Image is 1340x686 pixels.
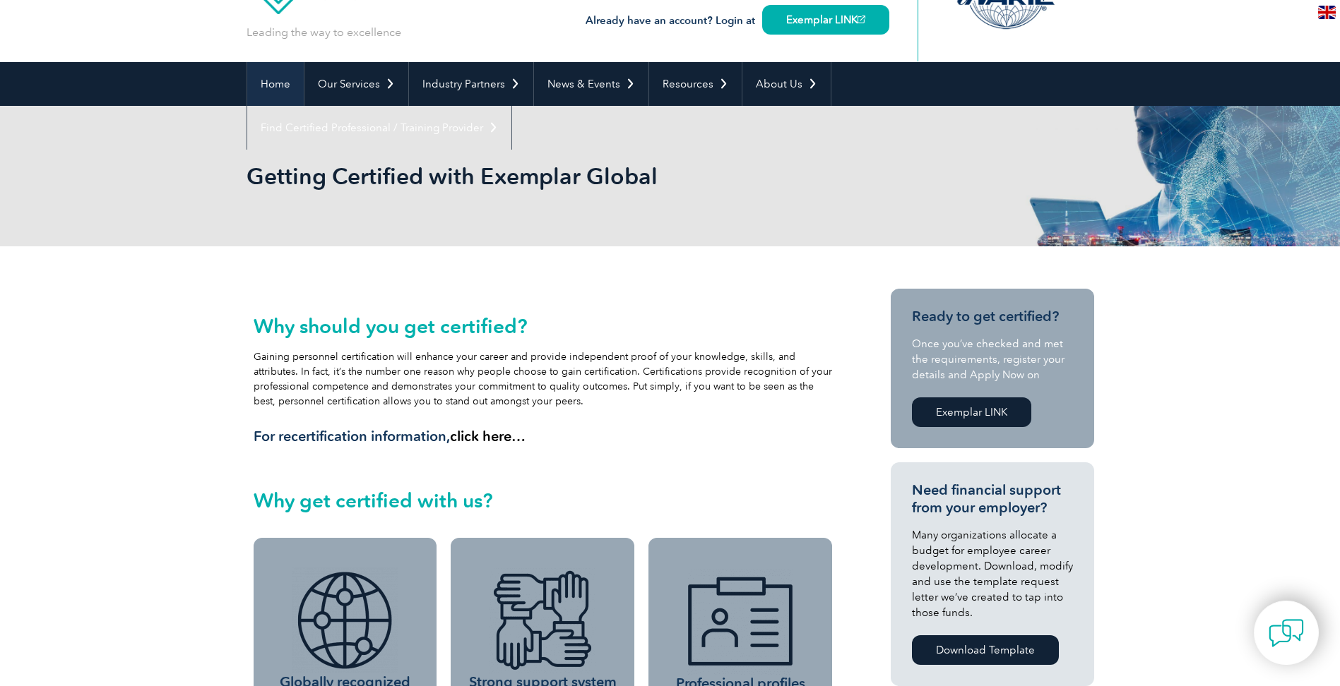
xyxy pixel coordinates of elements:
[858,16,865,23] img: open_square.png
[534,62,648,106] a: News & Events
[247,25,401,40] p: Leading the way to excellence
[247,106,511,150] a: Find Certified Professional / Training Provider
[912,397,1031,427] a: Exemplar LINK
[254,489,833,512] h2: Why get certified with us?
[762,5,889,35] a: Exemplar LINK
[254,428,833,445] h3: For recertification information,
[254,315,833,337] h2: Why should you get certified?
[247,62,304,106] a: Home
[912,481,1073,517] h3: Need financial support from your employer?
[304,62,408,106] a: Our Services
[450,428,526,445] a: click here…
[912,336,1073,383] p: Once you’ve checked and met the requirements, register your details and Apply Now on
[912,308,1073,325] h3: Ready to get certified?
[1269,615,1304,651] img: contact-chat.png
[247,162,789,190] h1: Getting Certified with Exemplar Global
[649,62,742,106] a: Resources
[742,62,831,106] a: About Us
[586,12,889,30] h3: Already have an account? Login at
[1318,6,1336,19] img: en
[409,62,533,106] a: Industry Partners
[912,527,1073,620] p: Many organizations allocate a budget for employee career development. Download, modify and use th...
[912,635,1059,665] a: Download Template
[254,315,833,445] div: Gaining personnel certification will enhance your career and provide independent proof of your kn...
